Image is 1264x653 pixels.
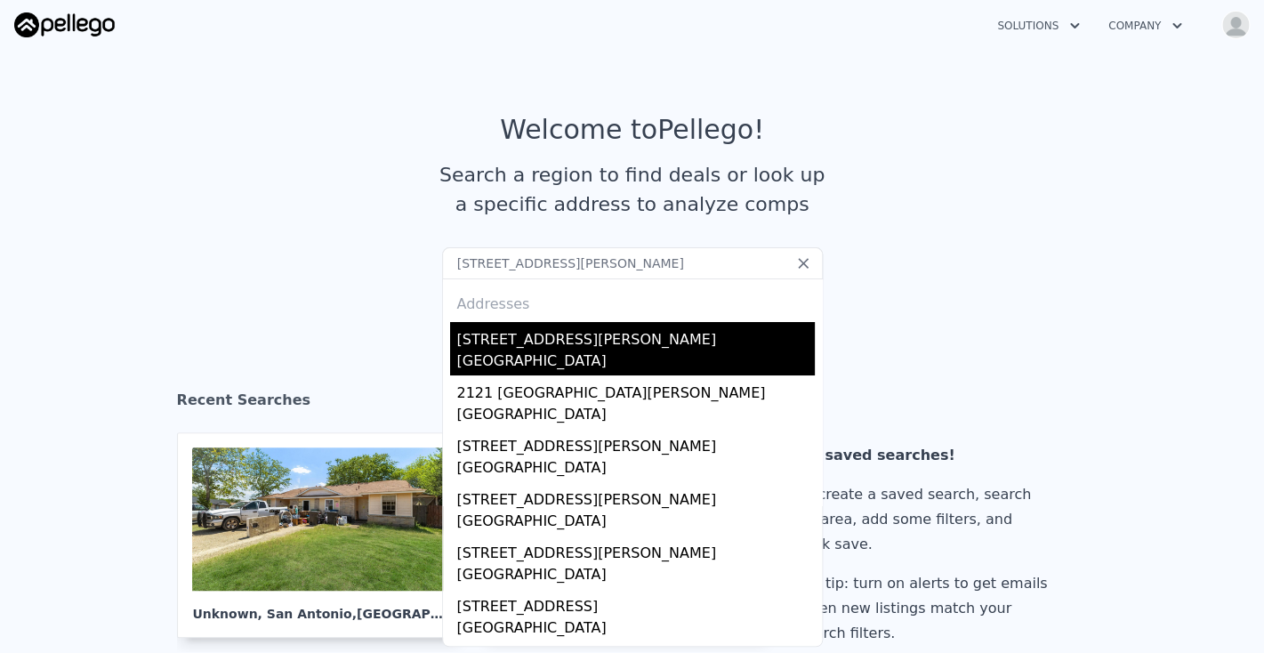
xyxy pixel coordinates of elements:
[457,617,815,642] div: [GEOGRAPHIC_DATA]
[1221,11,1250,39] img: avatar
[983,10,1094,42] button: Solutions
[457,351,815,375] div: [GEOGRAPHIC_DATA]
[798,443,1054,468] div: No saved searches!
[177,375,1088,432] div: Recent Searches
[192,591,447,623] div: Unknown , San Antonio
[457,429,815,457] div: [STREET_ADDRESS][PERSON_NAME]
[457,511,815,536] div: [GEOGRAPHIC_DATA]
[798,571,1054,646] div: Pro tip: turn on alerts to get emails when new listings match your search filters.
[798,482,1054,557] div: To create a saved search, search an area, add some filters, and click save.
[457,482,815,511] div: [STREET_ADDRESS][PERSON_NAME]
[457,589,815,617] div: [STREET_ADDRESS]
[442,247,823,279] input: Search an address or region...
[1094,10,1196,42] button: Company
[177,432,476,638] a: Unknown, San Antonio,[GEOGRAPHIC_DATA] 78250
[457,375,815,404] div: 2121 [GEOGRAPHIC_DATA][PERSON_NAME]
[457,322,815,351] div: [STREET_ADDRESS][PERSON_NAME]
[500,114,764,146] div: Welcome to Pellego !
[433,160,832,219] div: Search a region to find deals or look up a specific address to analyze comps
[457,536,815,564] div: [STREET_ADDRESS][PERSON_NAME]
[352,607,551,621] span: , [GEOGRAPHIC_DATA] 78250
[457,404,815,429] div: [GEOGRAPHIC_DATA]
[450,279,815,322] div: Addresses
[14,12,115,37] img: Pellego
[457,564,815,589] div: [GEOGRAPHIC_DATA]
[457,457,815,482] div: [GEOGRAPHIC_DATA]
